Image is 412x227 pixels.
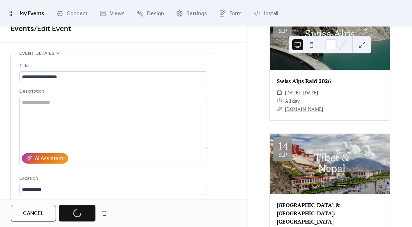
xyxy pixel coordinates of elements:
span: Connect [67,8,88,19]
div: 14 [277,141,288,151]
a: Install [249,3,283,24]
span: Cancel [23,209,44,218]
a: Settings [171,3,212,24]
span: [DATE] - [DATE] [285,89,318,97]
div: Location [19,175,206,183]
div: ​ [277,89,282,97]
a: [DOMAIN_NAME] [285,106,323,112]
span: Settings [186,8,207,19]
span: All day [285,97,300,105]
span: Form [229,8,242,19]
a: My Events [4,3,49,24]
span: Install [264,8,278,19]
div: AI Assistant [35,155,64,163]
button: Cancel [11,205,56,221]
a: Views [94,3,130,24]
div: Description [19,87,206,96]
a: Connect [51,3,93,24]
button: AI Assistant [22,153,68,164]
a: Swiss Alps Raid 2026 [277,77,331,85]
div: Title [19,62,206,70]
div: 3 [280,17,286,27]
a: Design [131,3,169,24]
div: Sep [278,152,287,157]
span: / Edit Event [34,21,71,37]
a: Events [10,21,34,37]
div: Sep [278,28,287,33]
a: [GEOGRAPHIC_DATA] & [GEOGRAPHIC_DATA]: [GEOGRAPHIC_DATA] [277,201,340,225]
div: ​ [277,105,282,113]
div: ​ [277,97,282,105]
a: Form [214,3,247,24]
span: Design [147,8,164,19]
span: Event details [19,50,54,58]
span: My Events [20,8,44,19]
span: Views [110,8,125,19]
